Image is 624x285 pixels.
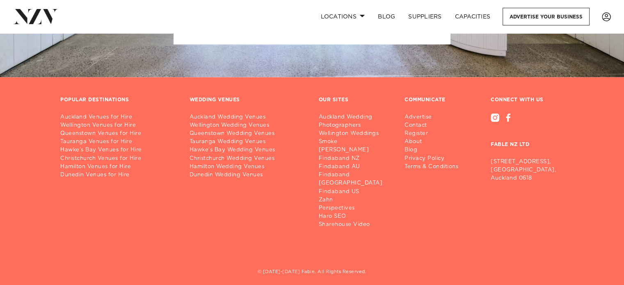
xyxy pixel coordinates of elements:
[319,221,392,229] a: Sharehouse Video
[319,163,392,171] a: Findaband AU
[503,8,590,25] a: Advertise your business
[60,121,176,130] a: Wellington Venues for Hire
[319,130,392,138] a: Wellington Weddings
[190,138,306,146] a: Tauranga Wedding Venues
[319,204,392,212] a: Perspectives
[60,130,176,138] a: Queenstown Venues for Hire
[405,113,465,121] a: Advertise
[402,8,448,25] a: SUPPLIERS
[491,97,564,103] h3: CONNECT WITH US
[60,171,176,179] a: Dunedin Venues for Hire
[371,8,402,25] a: BLOG
[319,97,349,103] h3: OUR SITES
[319,155,392,163] a: Findaband NZ
[491,158,564,182] p: [STREET_ADDRESS], [GEOGRAPHIC_DATA], Auckland 0618
[405,121,465,130] a: Contact
[60,97,129,103] h3: POPULAR DESTINATIONS
[60,155,176,163] a: Christchurch Venues for Hire
[319,188,392,196] a: Findaband US
[319,113,392,130] a: Auckland Wedding Photographers
[319,138,392,146] a: Smoke
[319,146,392,154] a: [PERSON_NAME]
[491,122,564,155] h3: FABLE NZ LTD
[190,146,306,154] a: Hawke's Bay Wedding Venues
[13,9,58,24] img: nzv-logo.png
[60,146,176,154] a: Hawke's Bay Venues for Hire
[448,8,497,25] a: Capacities
[405,130,465,138] a: Register
[190,97,240,103] h3: WEDDING VENUES
[405,163,465,171] a: Terms & Conditions
[319,171,392,187] a: Findaband [GEOGRAPHIC_DATA]
[190,130,306,138] a: Queenstown Wedding Venues
[190,163,306,171] a: Hamilton Wedding Venues
[190,171,306,179] a: Dunedin Wedding Venues
[405,146,465,154] a: Blog
[314,8,371,25] a: Locations
[190,155,306,163] a: Christchurch Wedding Venues
[60,163,176,171] a: Hamilton Venues for Hire
[60,269,564,276] h5: © [DATE]-[DATE] Fable. All Rights Reserved.
[190,121,306,130] a: Wellington Wedding Venues
[405,155,465,163] a: Privacy Policy
[60,113,176,121] a: Auckland Venues for Hire
[405,138,465,146] a: About
[190,113,306,121] a: Auckland Wedding Venues
[60,138,176,146] a: Tauranga Venues for Hire
[319,196,392,204] a: Zahn
[405,97,446,103] h3: COMMUNICATE
[319,212,392,221] a: Haro SEO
